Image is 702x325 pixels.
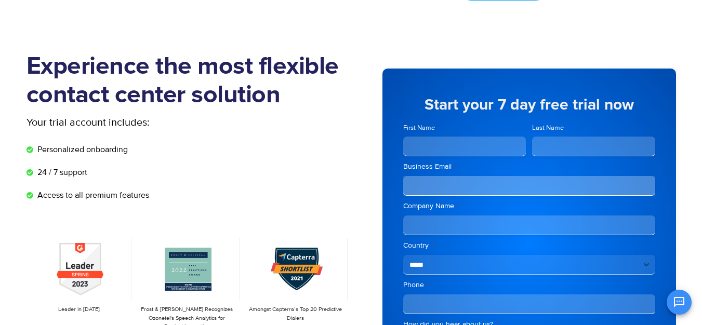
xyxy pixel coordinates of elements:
span: 24 / 7 support [35,166,87,179]
p: Leader in [DATE] [32,305,126,314]
span: Access to all premium features [35,189,149,201]
label: Country [403,240,655,251]
label: Last Name [532,123,655,133]
label: Business Email [403,161,655,172]
span: Personalized onboarding [35,143,128,156]
p: Your trial account includes: [27,115,273,130]
button: Open chat [667,290,692,315]
p: Amongst Capterra’s Top 20 Predictive Dialers [248,305,342,322]
h5: Start your 7 day free trial now [403,97,655,113]
h1: Experience the most flexible contact center solution [27,52,351,110]
label: First Name [403,123,526,133]
label: Company Name [403,201,655,211]
label: Phone [403,280,655,290]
